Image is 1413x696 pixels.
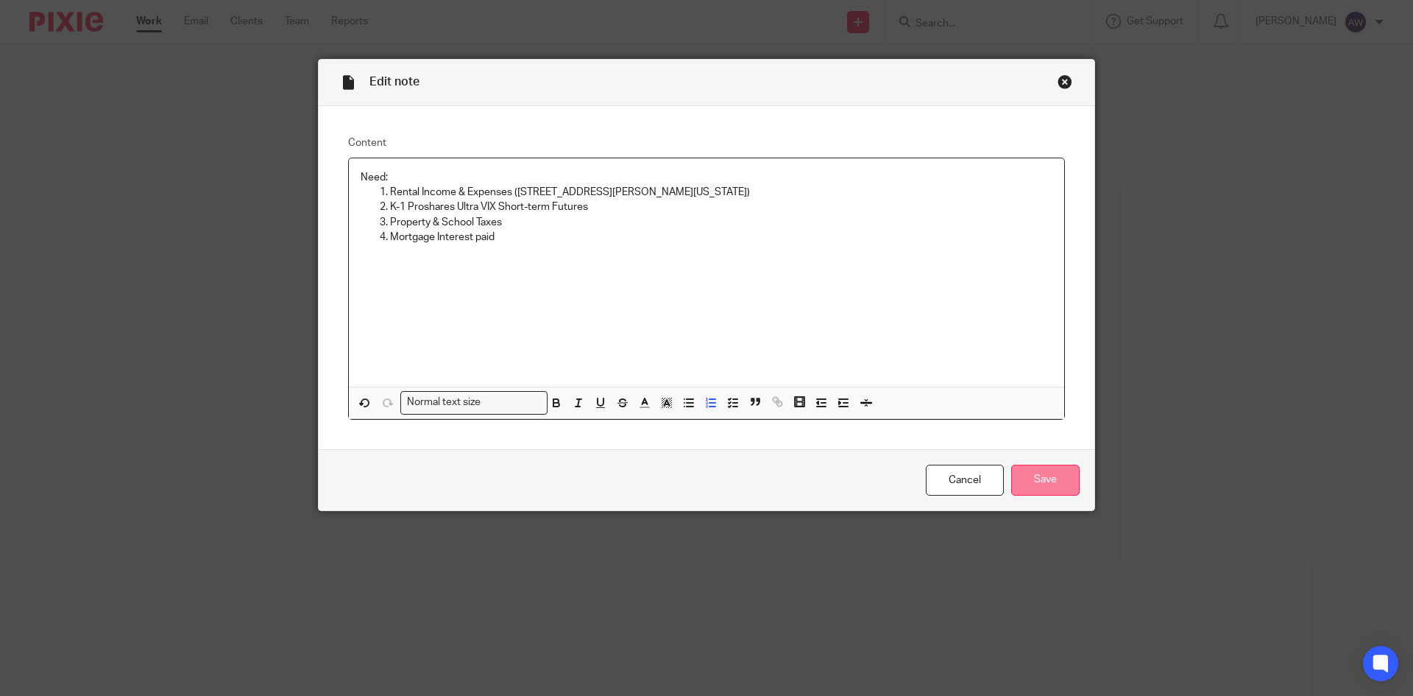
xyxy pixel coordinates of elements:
p: Property & School Taxes [390,215,1052,230]
p: Mortgage Interest paid [390,230,1052,245]
input: Save [1011,465,1080,496]
p: Need: [361,170,1052,185]
span: Normal text size [404,395,484,410]
div: Search for option [400,391,548,414]
div: Close this dialog window [1058,74,1072,89]
label: Content [348,136,1065,150]
p: K-1 Proshares Ultra VIX Short-term Futures [390,200,1052,214]
input: Search for option [486,395,539,410]
span: Edit note [369,76,419,88]
a: Cancel [926,465,1004,496]
p: Rental Income & Expenses ([STREET_ADDRESS][PERSON_NAME][US_STATE]) [390,185,1052,200]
